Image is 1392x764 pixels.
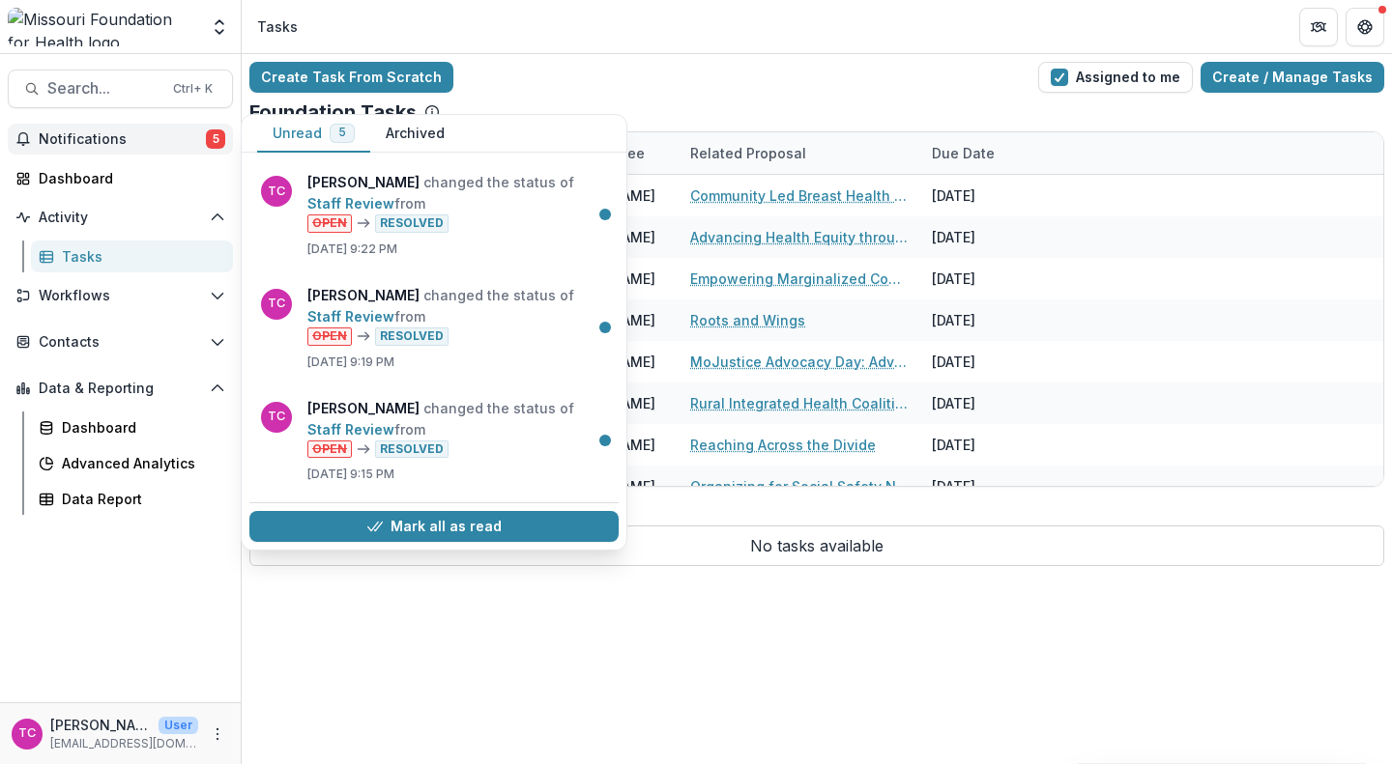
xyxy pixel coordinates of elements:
a: Reaching Across the Divide [690,435,876,455]
div: Due Date [920,132,1065,174]
a: Advanced Analytics [31,447,233,479]
a: Staff Review [307,421,394,438]
span: Activity [39,210,202,226]
a: Staff Review [307,195,394,212]
div: [DATE] [920,466,1065,507]
div: Advanced Analytics [62,453,217,473]
span: Contacts [39,334,202,351]
a: Dashboard [8,162,233,194]
span: 5 [206,129,225,149]
a: Dashboard [31,411,233,443]
div: [DATE] [920,258,1065,299]
p: User [159,717,198,734]
div: [DATE] [920,424,1065,466]
a: Community Led Breast Health Regional Hubs for Sustained System Change [690,185,909,206]
div: [DATE] [920,175,1065,216]
button: More [206,722,229,746]
button: Partners [1299,8,1338,46]
span: Search... [47,79,161,98]
a: Staff Review [307,308,394,325]
a: MoJustice Advocacy Day: Advancing Health and Justice Equity in [US_STATE] for Formerly and Curren... [690,352,909,372]
a: Organizing for Social Safety Nets in Rural [US_STATE] [690,476,909,496]
div: [DATE] [920,382,1065,424]
button: Open Workflows [8,280,233,311]
a: Rural Integrated Health Coalition: Advancing Health Equity in [GEOGRAPHIC_DATA][US_STATE] [690,393,909,413]
a: Roots and Wings [690,310,805,330]
a: Tasks [31,241,233,272]
button: Open Data & Reporting [8,373,233,404]
div: Data Report [62,489,217,509]
p: changed the status of from [307,398,607,459]
button: Get Help [1346,8,1384,46]
div: Dashboard [62,417,217,438]
a: Create Task From Scratch [249,62,453,93]
button: Notifications5 [8,124,233,155]
button: Open entity switcher [206,8,233,46]
a: Advancing Health Equity through Telehealth: A Landscape Assessment and Feasibility Study in Rural... [690,227,909,247]
button: Unread [257,115,370,153]
p: No tasks available [249,525,1384,566]
img: Missouri Foundation for Health logo [8,8,198,46]
p: changed the status of from [307,285,607,346]
div: Related Proposal [679,143,818,163]
div: [DATE] [920,341,1065,382]
div: Ctrl + K [169,78,217,99]
span: 5 [338,126,346,139]
span: Notifications [39,131,206,148]
div: Dashboard [39,168,217,188]
button: Mark all as read [249,511,619,542]
div: [DATE] [920,299,1065,341]
div: [DATE] [920,216,1065,258]
button: Archived [370,115,460,153]
a: Empowering Marginalized Community Members & Creating Community Solutions [690,269,909,289]
div: Due Date [920,143,1006,163]
a: Create / Manage Tasks [1201,62,1384,93]
button: Open Activity [8,202,233,233]
div: Related Proposal [679,132,920,174]
button: Open Contacts [8,326,233,357]
a: Data Report [31,483,233,515]
div: Tasks [257,16,298,37]
span: Data & Reporting [39,381,202,397]
span: Workflows [39,288,202,304]
nav: breadcrumb [249,13,305,41]
p: [EMAIL_ADDRESS][DOMAIN_NAME] [50,735,198,752]
p: changed the status of from [307,172,607,233]
div: Tasks [62,246,217,267]
p: Foundation Tasks [249,100,417,124]
div: Tori Cope [18,727,36,740]
p: [PERSON_NAME] [50,715,151,735]
button: Assigned to me [1038,62,1193,93]
button: Search... [8,70,233,108]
